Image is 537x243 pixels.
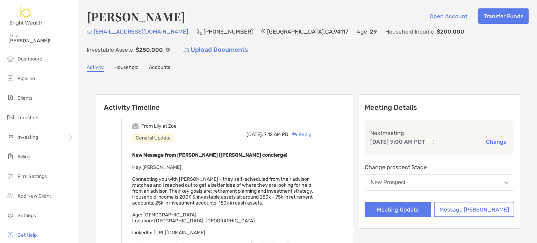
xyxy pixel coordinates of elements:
[6,93,15,102] img: clients icon
[132,123,139,129] img: Event icon
[261,29,266,35] img: Location Icon
[178,42,253,57] a: Upload Documents
[132,134,174,142] div: General Update
[149,64,170,72] a: Accounts
[370,129,509,137] p: Next meeting
[6,113,15,121] img: transfers icon
[17,213,36,219] span: Settings
[428,139,434,145] img: communication type
[114,64,138,72] a: Household
[17,56,42,62] span: Dashboard
[203,27,253,36] p: [PHONE_NUMBER]
[8,38,74,44] span: [PERSON_NAME]!
[196,29,202,35] img: Phone Icon
[17,232,37,238] span: Get Help
[264,131,288,137] span: 7:12 AM PD
[370,137,425,146] p: [DATE] 9:00 AM PDT
[437,27,464,36] p: $200,000
[371,179,406,186] div: New Prospect
[6,211,15,219] img: settings icon
[6,172,15,180] img: firm-settings icon
[6,54,15,63] img: dashboard icon
[288,131,311,138] div: Reply
[365,202,431,217] button: Meeting Update
[6,133,15,141] img: investing icon
[478,8,529,24] button: Transfer Funds
[17,115,38,121] span: Transfers
[87,64,104,72] a: Activity
[357,27,367,36] p: Age
[17,173,47,179] span: Firm Settings
[17,95,33,101] span: Clients
[6,230,15,239] img: get-help icon
[484,138,509,145] button: Change
[365,163,514,172] p: Change prospect Stage
[17,134,38,140] span: Investing
[94,27,188,36] p: [EMAIL_ADDRESS][DOMAIN_NAME]
[141,123,177,129] div: From Lily at Zoe
[365,103,514,112] p: Meeting Details
[136,45,163,54] p: $250,000
[6,191,15,200] img: add_new_client icon
[6,74,15,82] img: pipeline icon
[166,48,170,52] img: Info Icon
[365,174,514,191] button: New Prospect
[246,131,263,137] span: [DATE],
[370,27,377,36] p: 29
[17,76,35,81] span: Pipeline
[385,27,434,36] p: Household Income
[95,95,353,112] h6: Activity Timeline
[87,45,133,54] p: Investable Assets
[183,48,189,52] img: button icon
[17,193,51,199] span: Add New Client
[87,30,92,34] img: Email Icon
[434,202,514,217] button: Message [PERSON_NAME]
[8,3,44,28] img: Zoe Logo
[132,152,287,158] b: New Message from [PERSON_NAME] ([PERSON_NAME] concierge)
[17,154,30,160] span: Billing
[292,132,297,137] img: Reply icon
[87,8,185,24] h4: [PERSON_NAME]
[6,152,15,160] img: billing icon
[504,181,508,184] img: Open dropdown arrow
[267,27,348,36] p: [GEOGRAPHIC_DATA] , CA , 94117
[424,8,473,24] button: Open Account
